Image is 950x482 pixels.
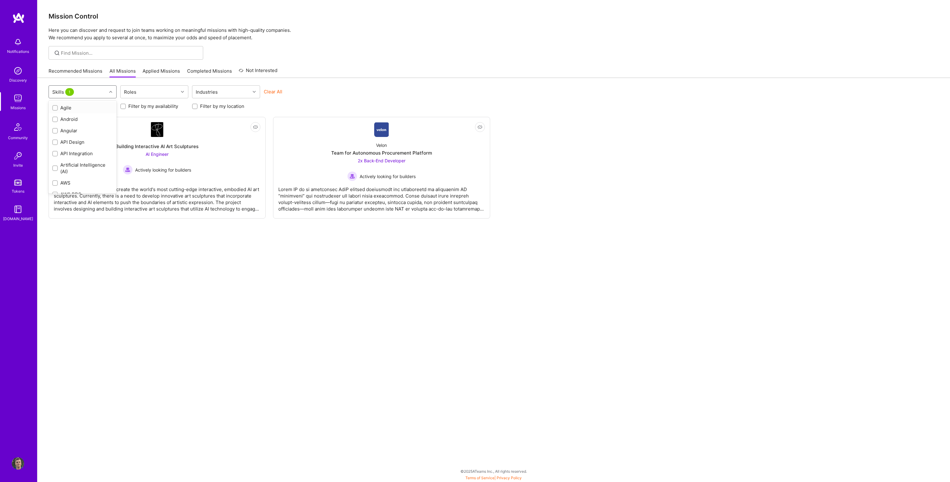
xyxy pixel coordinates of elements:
div: Tokens [12,188,24,194]
i: icon Chevron [109,90,112,93]
img: logo [12,12,25,23]
div: Agile [52,105,113,111]
img: teamwork [12,92,24,105]
div: Missions [11,105,26,111]
div: Team for Autonomous Procurement Platform [331,150,432,156]
span: Actively looking for builders [360,173,416,180]
a: Privacy Policy [497,476,522,480]
div: [DOMAIN_NAME] [3,215,33,222]
div: AWS RDS [52,191,113,198]
input: Find Mission... [61,50,199,56]
img: discovery [12,65,24,77]
div: Discovery [9,77,27,83]
a: Company LogoBuilding Interactive AI Art SculpturesAI Engineer Actively looking for buildersActive... [54,122,260,213]
div: The goal of this project is to create the world's most cutting-edge interactive, embodied AI art ... [54,181,260,212]
div: Roles [122,87,138,96]
label: Filter by my availability [128,103,178,109]
span: AI Engineer [146,151,169,157]
i: icon Chevron [253,90,256,93]
div: API Integration [52,150,113,157]
img: bell [12,36,24,48]
div: Invite [13,162,23,168]
div: AWS [52,180,113,186]
div: Notifications [7,48,29,55]
div: © 2025 ATeams Inc., All rights reserved. [37,463,950,479]
img: tokens [14,180,22,186]
a: Not Interested [239,67,277,78]
i: icon Chevron [181,90,184,93]
div: Android [52,116,113,122]
div: API Design [52,139,113,145]
i: icon EyeClosed [477,125,482,130]
div: Skills [51,87,77,96]
img: Actively looking for builders [347,171,357,181]
img: Invite [12,150,24,162]
div: Velon [376,142,387,148]
a: Completed Missions [187,68,232,78]
div: Angular [52,127,113,134]
a: Applied Missions [143,68,180,78]
a: Recommended Missions [49,68,102,78]
div: Community [8,134,28,141]
img: Company Logo [374,122,389,137]
div: Building Interactive AI Art Sculptures [116,143,199,150]
img: Company Logo [151,122,163,137]
a: Terms of Service [465,476,494,480]
div: Lorem IP do si ametconsec AdiP elitsed doeiusmodt inc utlaboreetd ma aliquaenim AD “minimveni” qu... [278,181,485,212]
i: icon EyeClosed [253,125,258,130]
a: User Avatar [10,457,26,470]
span: | [465,476,522,480]
h3: Mission Control [49,12,939,20]
img: Community [11,120,25,134]
button: Clear All [264,88,282,95]
a: All Missions [109,68,136,78]
a: Company LogoVelonTeam for Autonomous Procurement Platform2x Back-End Developer Actively looking f... [278,122,485,213]
p: Here you can discover and request to join teams working on meaningful missions with high-quality ... [49,27,939,41]
div: Artificial Intelligence (AI) [52,162,113,175]
span: Actively looking for builders [135,167,191,173]
span: 1 [65,88,74,96]
img: guide book [12,203,24,215]
i: icon SearchGrey [53,49,61,57]
div: Industries [194,87,219,96]
span: 2x Back-End Developer [358,158,405,163]
label: Filter by my location [200,103,244,109]
img: User Avatar [12,457,24,470]
img: Actively looking for builders [123,165,133,175]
